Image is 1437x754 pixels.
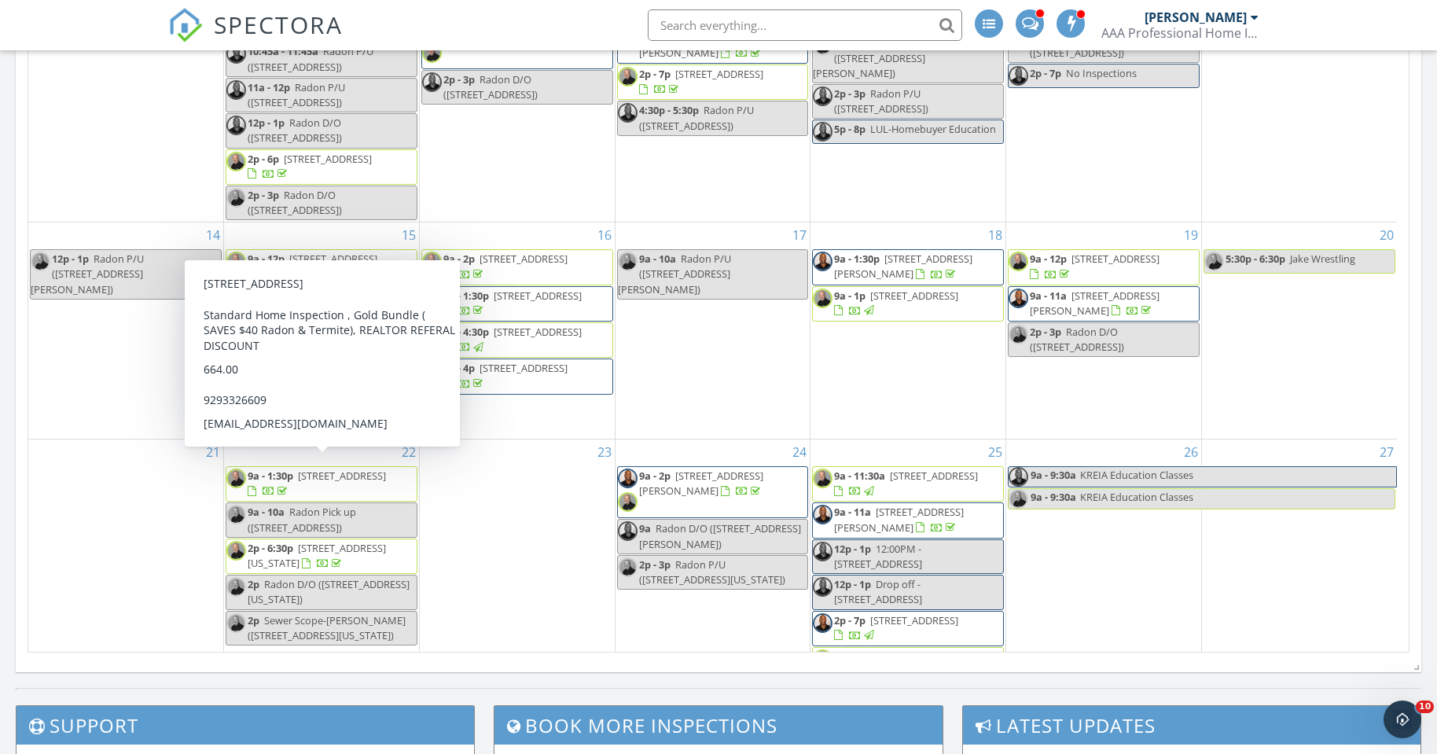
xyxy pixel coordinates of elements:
[615,223,810,440] td: Go to September 17, 2025
[248,577,259,591] span: 2p
[226,152,246,171] img: derrik_anker_picture.png
[224,223,420,440] td: Go to September 15, 2025
[421,286,613,322] a: 9a - 1:30p [STREET_ADDRESS]
[675,67,763,81] span: [STREET_ADDRESS]
[248,404,386,433] a: 2p - 4:30p [STREET_ADDRESS]
[422,43,442,63] img: derrik_anker_picture.png
[443,325,582,354] a: 2p - 4:30p [STREET_ADDRESS]
[226,613,246,633] img: derrik_anker_picture.png
[248,505,356,534] span: Radon Pick up ([STREET_ADDRESS])
[834,469,978,498] a: 9a - 11:30a [STREET_ADDRESS]
[248,339,279,353] span: 12:30p
[248,541,386,570] span: [STREET_ADDRESS][US_STATE]
[618,521,638,541] img: picture_of_jack_in_black_aaa_shirt.jpg
[618,67,638,86] img: derrik_anker_picture.png
[248,80,345,109] span: Radon P/U ([STREET_ADDRESS])
[226,404,246,424] img: derrik_anker_picture.png
[248,289,285,303] span: 9a - 10a
[1009,289,1028,308] img: picture_of_jack_in_black_aaa_shirt.jpg
[422,72,442,92] img: picture_of_jack_in_black_aaa_shirt.jpg
[1009,325,1028,344] img: derrik_anker_picture.png
[248,577,410,606] span: Radon D/O ([STREET_ADDRESS][US_STATE])
[639,103,699,117] span: 4:30p - 5:30p
[226,249,417,285] a: 9a - 12p [STREET_ADDRESS][PERSON_NAME]
[443,361,475,375] span: 2p - 4p
[870,122,996,136] span: LUL-Homebuyer Education
[1145,9,1247,25] div: [PERSON_NAME]
[890,469,978,483] span: [STREET_ADDRESS]
[834,86,928,116] span: Radon P/U ([STREET_ADDRESS])
[421,322,613,358] a: 2p - 4:30p [STREET_ADDRESS]
[226,368,246,388] img: derrik_anker_picture.png
[813,122,832,142] img: picture_of_jack_in_black_aaa_shirt.jpg
[985,223,1005,248] a: Go to September 18, 2025
[248,152,279,166] span: 2p - 6p
[226,505,246,524] img: derrik_anker_picture.png
[813,542,832,561] img: picture_of_jack_in_black_aaa_shirt.jpg
[226,339,246,359] img: derrik_anker_picture.png
[226,116,246,135] img: picture_of_jack_in_black_aaa_shirt.jpg
[1008,286,1200,322] a: 9a - 11a [STREET_ADDRESS][PERSON_NAME]
[813,649,832,669] img: derrik_anker_picture.png
[203,223,223,248] a: Go to September 14, 2025
[813,469,832,488] img: derrik_anker_picture.png
[248,469,293,483] span: 9a - 1:30p
[52,252,89,266] span: 12p - 1p
[813,289,832,308] img: derrik_anker_picture.png
[1030,252,1160,281] a: 9a - 12p [STREET_ADDRESS]
[639,103,754,132] span: Radon P/U ([STREET_ADDRESS])
[639,31,777,60] span: [STREET_ADDRESS][PERSON_NAME]
[813,613,832,633] img: picture_of_jack_in_black_aaa_shirt.jpg
[284,339,372,353] span: [STREET_ADDRESS]
[810,440,1006,685] td: Go to September 25, 2025
[248,368,392,397] span: MOLD AREA OF CONCERN ([STREET_ADDRESS])
[248,44,373,73] span: Radon P/U ([STREET_ADDRESS])
[284,152,372,166] span: [STREET_ADDRESS]
[618,252,731,296] span: Radon P/U ([STREET_ADDRESS][PERSON_NAME])
[248,368,313,382] span: 12:30p - 1:30p
[17,706,474,745] h3: Support
[1030,31,1124,60] span: Radon P/U ([STREET_ADDRESS])
[813,252,832,271] img: picture_of_jack_in_black_aaa_shirt.jpg
[248,116,285,130] span: 12p - 1p
[31,252,144,296] span: Radon P/U ([STREET_ADDRESS][PERSON_NAME])
[1030,66,1061,80] span: 2p - 7p
[639,31,777,60] a: 1p - 5:30p [STREET_ADDRESS][PERSON_NAME]
[648,9,962,41] input: Search everything...
[834,649,972,679] span: [STREET_ADDRESS][US_STATE]
[248,152,372,181] a: 2p - 6p [STREET_ADDRESS]
[834,122,866,136] span: 5p - 8p
[494,289,582,303] span: [STREET_ADDRESS]
[419,440,615,685] td: Go to September 23, 2025
[226,577,246,597] img: derrik_anker_picture.png
[618,103,638,123] img: picture_of_jack_in_black_aaa_shirt.jpg
[1006,223,1202,440] td: Go to September 19, 2025
[834,252,880,266] span: 9a - 1:30p
[1030,325,1061,339] span: 2p - 3p
[1009,467,1028,487] img: picture_of_jack_in_black_aaa_shirt.jpg
[834,649,880,664] span: 2p - 4:30p
[813,577,832,597] img: picture_of_jack_in_black_aaa_shirt.jpg
[224,440,420,685] td: Go to September 22, 2025
[812,647,1004,682] a: 2p - 4:30p [STREET_ADDRESS][US_STATE]
[1226,252,1285,266] span: 5:30p - 6:30p
[1384,701,1421,738] iframe: Intercom live chat
[28,440,224,685] td: Go to September 21, 2025
[594,440,615,465] a: Go to September 23, 2025
[419,223,615,440] td: Go to September 16, 2025
[494,706,943,745] h3: Book More Inspections
[639,521,801,550] span: Radon D/O ([STREET_ADDRESS][PERSON_NAME])
[834,613,866,627] span: 2p - 7p
[1009,66,1028,86] img: picture_of_jack_in_black_aaa_shirt.jpg
[834,542,871,556] span: 12p - 1p
[421,249,613,285] a: 9a - 2p [STREET_ADDRESS]
[248,80,290,94] span: 11a - 12p
[617,466,809,518] a: 9a - 2p [STREET_ADDRESS][PERSON_NAME]
[870,613,958,627] span: [STREET_ADDRESS]
[1080,490,1193,504] span: KREIA Education Classes
[834,289,958,318] a: 9a - 1p [STREET_ADDRESS]
[1030,325,1124,354] span: Radon D/O ([STREET_ADDRESS])
[226,466,417,502] a: 9a - 1:30p [STREET_ADDRESS]
[1030,489,1077,509] span: 9a - 9:30a
[422,325,442,344] img: derrik_anker_picture.png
